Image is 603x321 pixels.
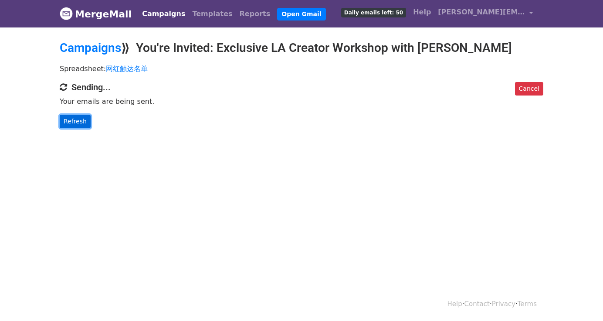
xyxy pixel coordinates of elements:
a: 网红触达名单 [106,65,148,73]
p: Spreadsheet: [60,64,543,73]
a: Help [410,3,434,21]
a: MergeMail [60,5,132,23]
a: Privacy [492,300,515,308]
a: Reports [236,5,274,23]
span: Daily emails left: 50 [341,8,406,17]
span: [PERSON_NAME][EMAIL_ADDRESS][DOMAIN_NAME] [438,7,525,17]
a: [PERSON_NAME][EMAIL_ADDRESS][DOMAIN_NAME] [434,3,536,24]
a: Templates [189,5,236,23]
a: Campaigns [60,41,121,55]
a: Open Gmail [277,8,325,20]
p: Your emails are being sent. [60,97,543,106]
iframe: Chat Widget [559,279,603,321]
a: Refresh [60,115,91,128]
a: Daily emails left: 50 [338,3,410,21]
h4: Sending... [60,82,543,92]
a: Cancel [515,82,543,96]
a: Help [447,300,462,308]
h2: ⟫ You're Invited: Exclusive LA Creator Workshop with [PERSON_NAME] [60,41,543,55]
img: MergeMail logo [60,7,73,20]
a: Contact [464,300,490,308]
a: Terms [518,300,537,308]
a: Campaigns [139,5,189,23]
